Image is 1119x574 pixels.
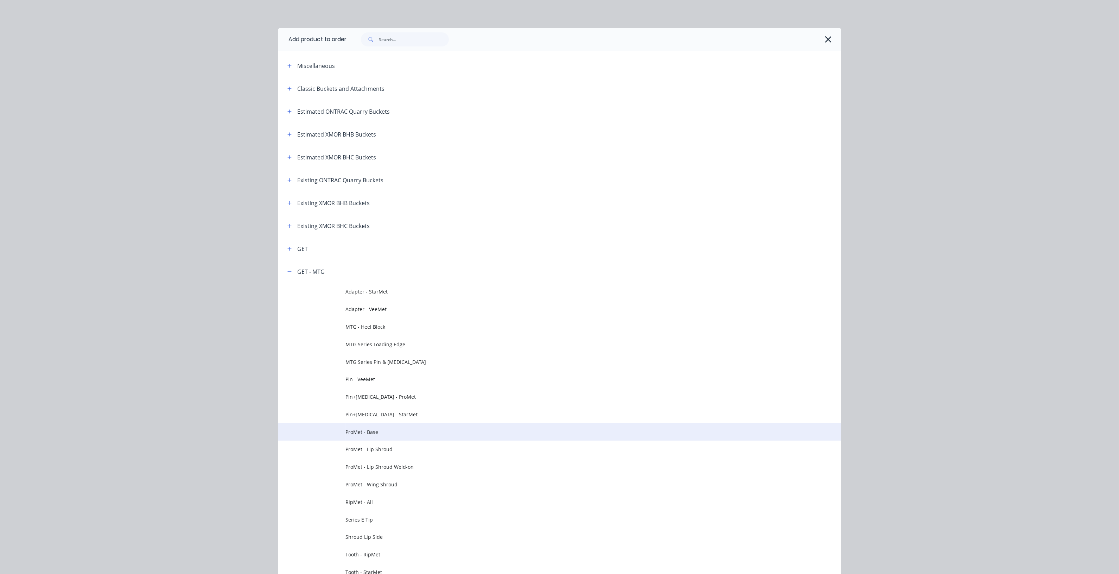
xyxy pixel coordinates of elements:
[346,446,742,453] span: ProMet - Lip Shroud
[346,305,742,313] span: Adapter - VeeMet
[346,516,742,523] span: Series E Tip
[298,176,384,184] div: Existing ONTRAC Quarry Buckets
[346,533,742,541] span: Shroud Lip Side
[298,153,376,162] div: Estimated XMOR BHC Buckets
[346,393,742,400] span: Pin+[MEDICAL_DATA] - ProMet
[298,62,335,70] div: Miscellaneous
[278,28,347,51] div: Add product to order
[298,199,370,207] div: Existing XMOR BHB Buckets
[379,32,449,46] input: Search...
[346,428,742,436] span: ProMet - Base
[346,376,742,383] span: Pin - VeeMet
[346,358,742,366] span: MTG Series Pin & [MEDICAL_DATA]
[346,288,742,295] span: Adapter - StarMet
[298,130,376,139] div: Estimated XMOR BHB Buckets
[346,481,742,488] span: ProMet - Wing Shroud
[346,411,742,418] span: Pin+[MEDICAL_DATA] - StarMet
[298,107,390,116] div: Estimated ONTRAC Quarry Buckets
[298,245,308,253] div: GET
[298,267,325,276] div: GET - MTG
[346,498,742,506] span: RipMet - All
[298,84,385,93] div: Classic Buckets and Attachments
[346,551,742,558] span: Tooth - RipMet
[346,341,742,348] span: MTG Series Loading Edge
[346,463,742,471] span: ProMet - Lip Shroud Weld-on
[346,323,742,330] span: MTG - Heel Block
[298,222,370,230] div: Existing XMOR BHC Buckets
